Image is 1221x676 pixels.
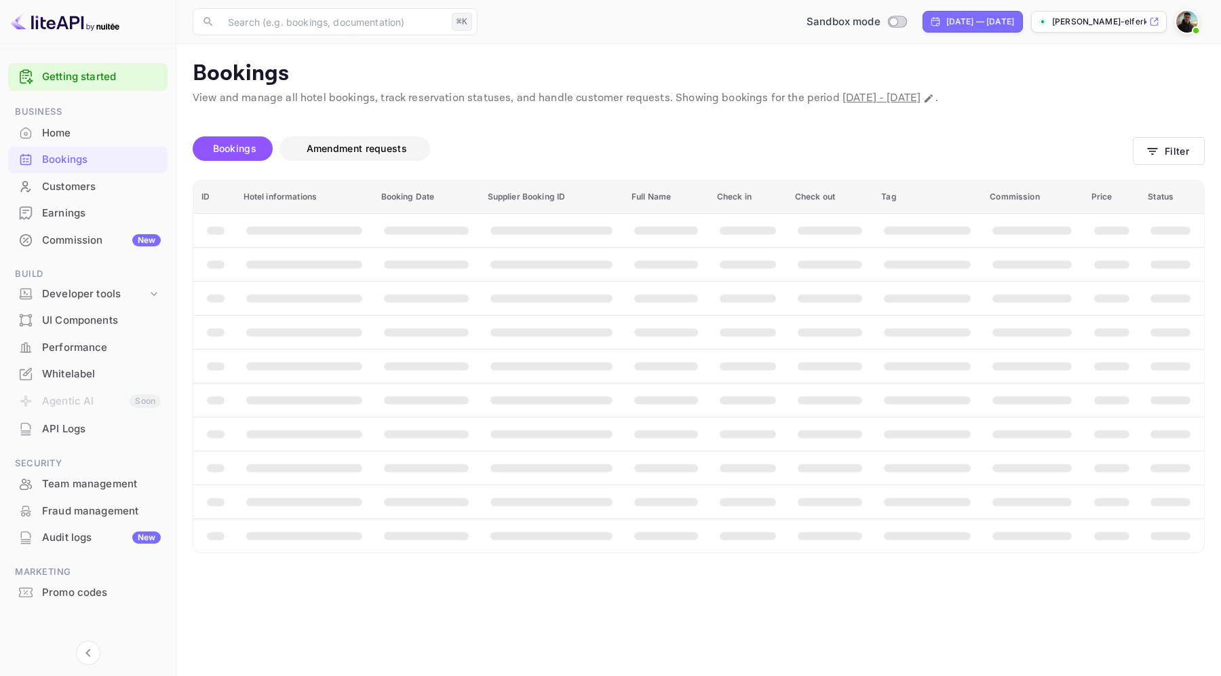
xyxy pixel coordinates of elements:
button: Collapse navigation [76,641,100,665]
img: LiteAPI logo [11,11,119,33]
span: Security [8,456,168,471]
th: Check out [787,181,873,214]
div: Promo codes [42,585,161,601]
div: Getting started [8,63,168,91]
div: Commission [42,233,161,248]
th: Status [1140,181,1204,214]
span: Business [8,105,168,119]
div: Switch to Production mode [801,14,912,30]
a: Whitelabel [8,361,168,386]
img: Jaber Elferkh [1176,11,1198,33]
a: Fraud management [8,498,168,523]
div: API Logs [8,416,168,443]
div: Home [42,126,161,141]
div: New [132,531,161,544]
div: Earnings [42,206,161,221]
th: Hotel informations [235,181,373,214]
span: Bookings [213,143,256,154]
a: Team management [8,471,168,496]
button: Change date range [922,92,935,105]
a: Getting started [42,69,161,85]
div: Fraud management [8,498,168,525]
div: UI Components [8,307,168,334]
th: Tag [873,181,982,214]
th: Check in [709,181,787,214]
div: API Logs [42,421,161,437]
th: Supplier Booking ID [480,181,623,214]
th: Full Name [623,181,709,214]
th: Price [1083,181,1140,214]
div: Fraud management [42,504,161,519]
th: Commission [982,181,1083,214]
p: Bookings [193,60,1205,88]
div: UI Components [42,313,161,328]
div: Whitelabel [8,361,168,388]
div: Developer tools [42,286,147,302]
div: Audit logs [42,530,161,546]
span: Sandbox mode [807,14,880,30]
div: Performance [42,340,161,356]
div: Performance [8,335,168,361]
div: Team management [42,476,161,492]
p: [PERSON_NAME]-elferkh-k8rs.nui... [1052,16,1146,28]
div: Customers [42,179,161,195]
div: Team management [8,471,168,497]
input: Search (e.g. bookings, documentation) [220,8,446,35]
a: Audit logsNew [8,525,168,550]
div: CommissionNew [8,227,168,254]
span: Amendment requests [307,143,407,154]
div: Customers [8,174,168,200]
div: Home [8,120,168,147]
a: UI Components [8,307,168,333]
th: Booking Date [373,181,480,214]
a: CommissionNew [8,227,168,252]
p: View and manage all hotel bookings, track reservation statuses, and handle customer requests. Sho... [193,90,1205,107]
span: Build [8,267,168,282]
div: New [132,234,161,246]
div: account-settings tabs [193,136,1133,161]
a: Bookings [8,147,168,172]
div: ⌘K [452,13,472,31]
div: Developer tools [8,282,168,306]
a: API Logs [8,416,168,441]
a: Promo codes [8,580,168,605]
div: Earnings [8,200,168,227]
div: Audit logsNew [8,525,168,551]
div: Bookings [42,152,161,168]
a: Earnings [8,200,168,225]
table: booking table [193,181,1204,552]
div: Bookings [8,147,168,173]
div: [DATE] — [DATE] [946,16,1014,28]
a: Performance [8,335,168,360]
span: [DATE] - [DATE] [842,91,920,105]
th: ID [193,181,235,214]
a: Home [8,120,168,145]
div: Promo codes [8,580,168,606]
a: Customers [8,174,168,199]
button: Filter [1133,137,1205,165]
div: Whitelabel [42,367,161,382]
span: Marketing [8,565,168,580]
